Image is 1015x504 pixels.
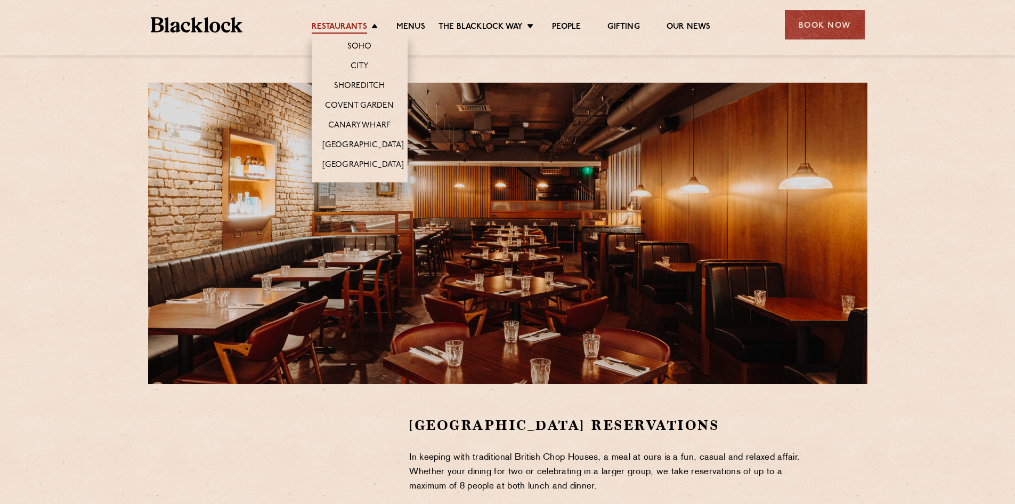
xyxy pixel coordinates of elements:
a: People [552,22,581,34]
h2: [GEOGRAPHIC_DATA] Reservations [409,416,818,435]
a: Our News [667,22,711,34]
a: The Blacklock Way [439,22,523,34]
a: Soho [347,42,372,53]
a: City [351,61,369,73]
a: Menus [396,22,425,34]
a: Covent Garden [325,101,394,113]
img: BL_Textured_Logo-footer-cropped.svg [151,17,243,33]
a: [GEOGRAPHIC_DATA] [322,160,404,172]
a: Restaurants [312,22,367,34]
div: Book Now [785,10,865,39]
a: Canary Wharf [328,121,391,132]
a: Shoreditch [334,81,385,93]
a: [GEOGRAPHIC_DATA] [322,140,404,152]
p: In keeping with traditional British Chop Houses, a meal at ours is a fun, casual and relaxed affa... [409,451,818,494]
a: Gifting [607,22,639,34]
